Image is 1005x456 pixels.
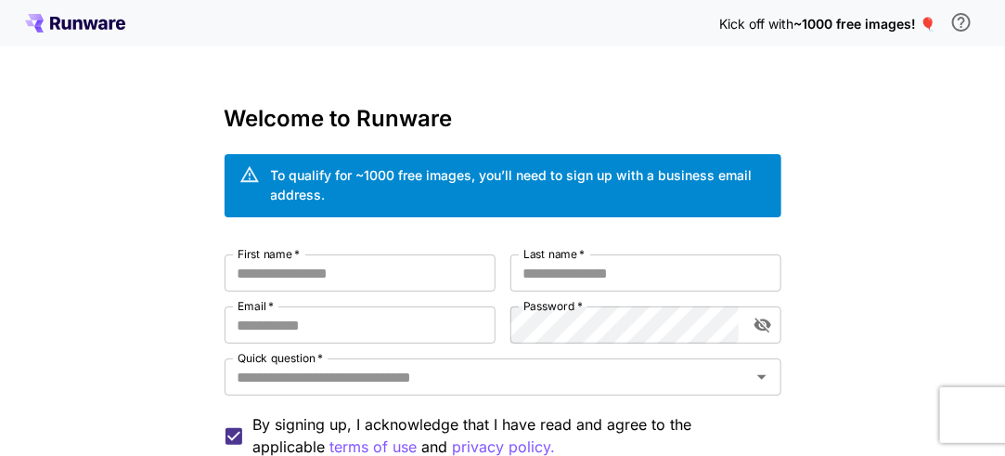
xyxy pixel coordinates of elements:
[238,298,274,314] label: Email
[523,298,583,314] label: Password
[238,350,323,366] label: Quick question
[271,165,767,204] div: To qualify for ~1000 free images, you’ll need to sign up with a business email address.
[793,16,935,32] span: ~1000 free images! 🎈
[749,364,775,390] button: Open
[746,308,780,342] button: toggle password visibility
[719,16,793,32] span: Kick off with
[225,106,781,132] h3: Welcome to Runware
[943,4,980,41] button: In order to qualify for free credit, you need to sign up with a business email address and click ...
[238,246,300,262] label: First name
[523,246,585,262] label: Last name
